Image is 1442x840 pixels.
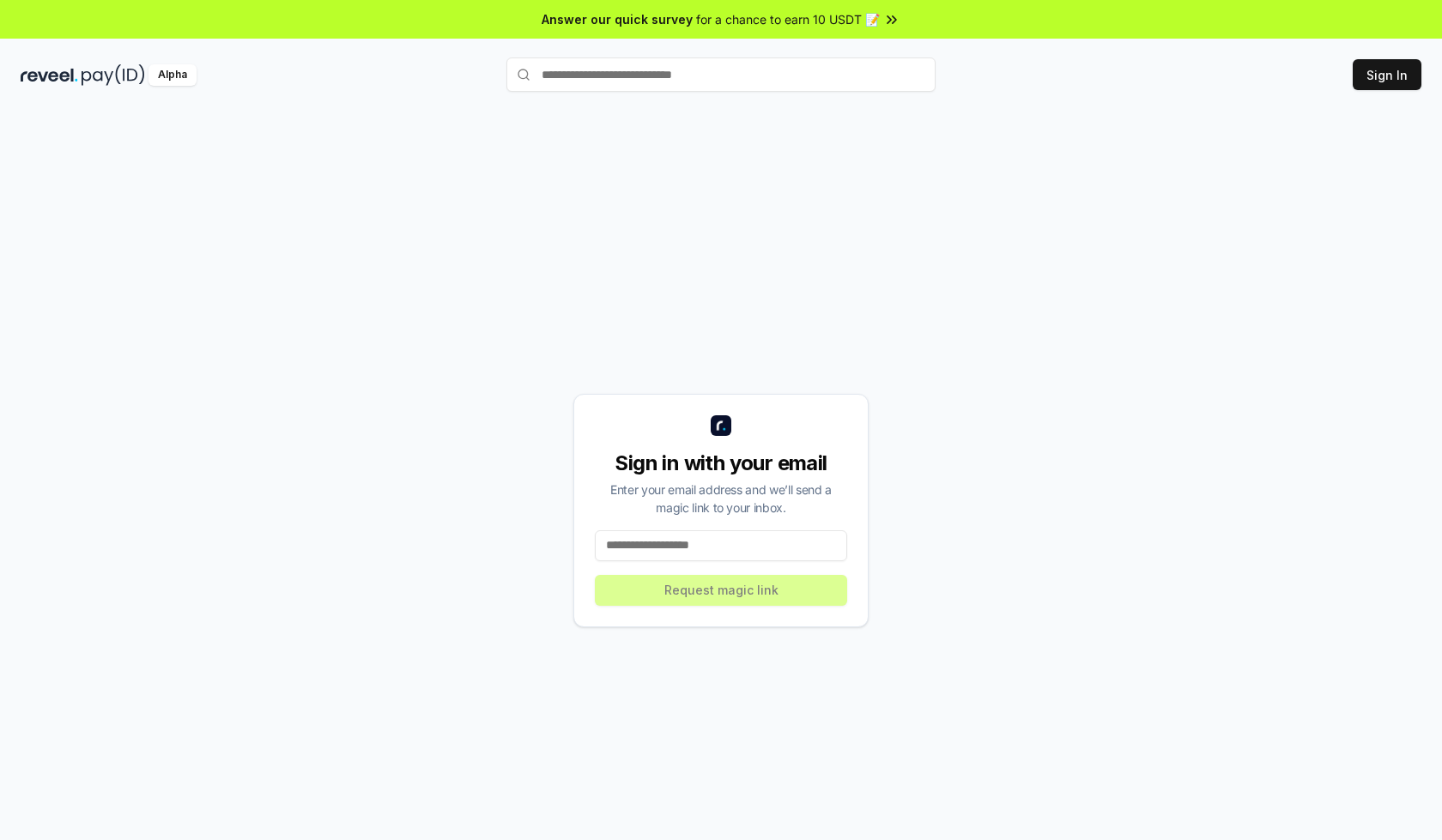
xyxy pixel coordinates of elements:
[82,64,145,86] img: pay_id
[148,64,197,86] div: Alpha
[21,64,78,86] img: reveel_dark
[595,450,847,477] div: Sign in with your email
[542,10,693,28] span: Answer our quick survey
[696,10,880,28] span: for a chance to earn 10 USDT 📝
[1353,59,1421,90] button: Sign In
[595,480,847,517] div: Enter your email address and we’ll send a magic link to your inbox.
[711,415,731,436] img: logo_small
